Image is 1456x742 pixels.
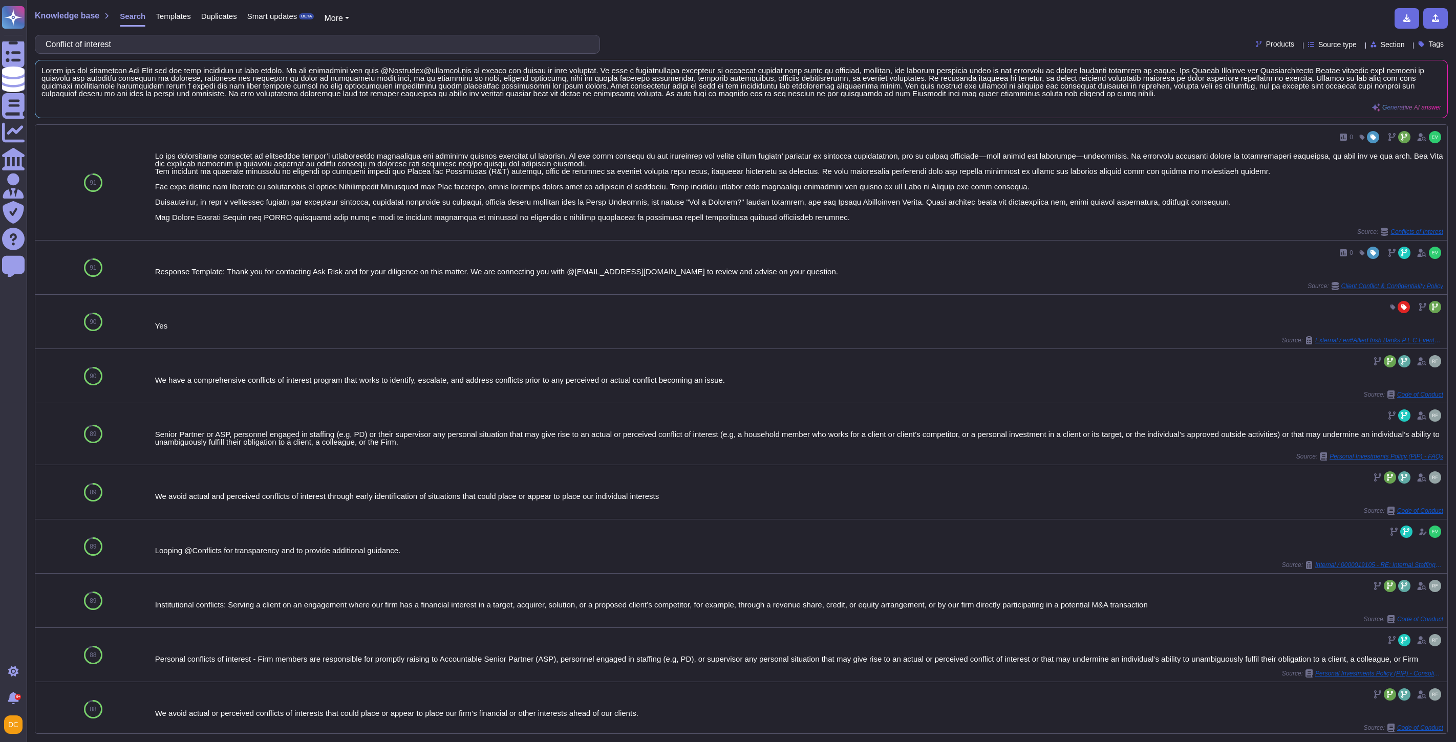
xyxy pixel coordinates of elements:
div: Institutional conflicts: Serving a client on an engagement where our firm has a financial interes... [155,601,1443,608]
span: 89 [90,598,96,604]
div: Looping @Conflicts for transparency and to provide additional guidance. [155,547,1443,554]
span: More [324,14,342,23]
span: 89 [90,489,96,495]
span: Source type [1318,41,1357,48]
span: Source: [1364,615,1443,623]
div: BETA [299,13,314,19]
span: Personal Investments Policy (PIP) - Consolidated Guidebook [1315,670,1443,676]
img: user [1429,688,1441,701]
span: 91 [90,265,96,271]
div: Senior Partner or ASP, personnel engaged in staffing (e.g, PD) or their supervisor any personal s... [155,430,1443,446]
span: 90 [90,373,96,379]
div: Lo ips dolorsitame consectet ad elitseddoe tempor’i utlaboreetdo magnaaliqua eni adminimv quisnos... [155,152,1443,221]
span: Source: [1357,228,1443,236]
span: Generative AI answer [1382,104,1441,111]
span: 89 [90,431,96,437]
span: Templates [156,12,190,20]
div: Yes [155,322,1443,330]
button: More [324,12,349,25]
span: Smart updates [247,12,297,20]
span: Code of Conduct [1397,508,1443,514]
span: Internal / 0000019105 - RE: Internal Staffing Confirmation - HOUS-458-5171 [1315,562,1443,568]
button: user [2,713,30,736]
span: Personal Investments Policy (PIP) - FAQs [1330,453,1443,460]
span: External / en#Allied Irish Banks P L C Event#873 [1315,337,1443,343]
div: We avoid actual and perceived conflicts of interest through early identification of situations th... [155,492,1443,500]
span: 89 [90,543,96,550]
div: 9+ [15,694,21,700]
span: 0 [1350,134,1353,140]
img: user [1429,526,1441,538]
span: Source: [1282,336,1443,344]
div: We have a comprehensive conflicts of interest program that works to identify, escalate, and addre... [155,376,1443,384]
img: user [1429,634,1441,646]
div: Personal conflicts of interest - Firm members are responsible for promptly raising to Accountable... [155,655,1443,663]
span: Lorem ips dol sitametcon Adi Elit sed doe temp incididun ut labo etdolo. Ma ali enimadmini ven qu... [41,67,1441,97]
input: Search a question or template... [40,35,589,53]
span: 88 [90,706,96,712]
span: Client Conflict & Confidentiality Policy [1341,283,1443,289]
img: user [1429,471,1441,484]
span: Knowledge base [35,12,99,20]
span: Source: [1296,452,1443,461]
span: Source: [1282,669,1443,678]
span: Code of Conduct [1397,616,1443,622]
span: Source: [1282,561,1443,569]
span: Source: [1364,724,1443,732]
span: Source: [1364,390,1443,399]
span: 88 [90,652,96,658]
img: user [1429,580,1441,592]
span: Section [1381,41,1405,48]
span: Source: [1364,507,1443,515]
span: 90 [90,319,96,325]
span: Tags [1428,40,1444,48]
span: Code of Conduct [1397,725,1443,731]
div: Response Template: Thank you for contacting Ask Risk and for your diligence on this matter. We ar... [155,268,1443,275]
img: user [1429,355,1441,367]
img: user [1429,247,1441,259]
div: We avoid actual or perceived conflicts of interests that could place or appear to place our firm’... [155,709,1443,717]
span: Code of Conduct [1397,391,1443,398]
span: Products [1266,40,1294,48]
span: Source: [1308,282,1443,290]
span: Conflicts of Interest [1390,229,1443,235]
span: 0 [1350,250,1353,256]
span: 91 [90,180,96,186]
span: Duplicates [201,12,237,20]
span: Search [120,12,145,20]
img: user [4,715,23,734]
img: user [1429,131,1441,143]
img: user [1429,409,1441,422]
